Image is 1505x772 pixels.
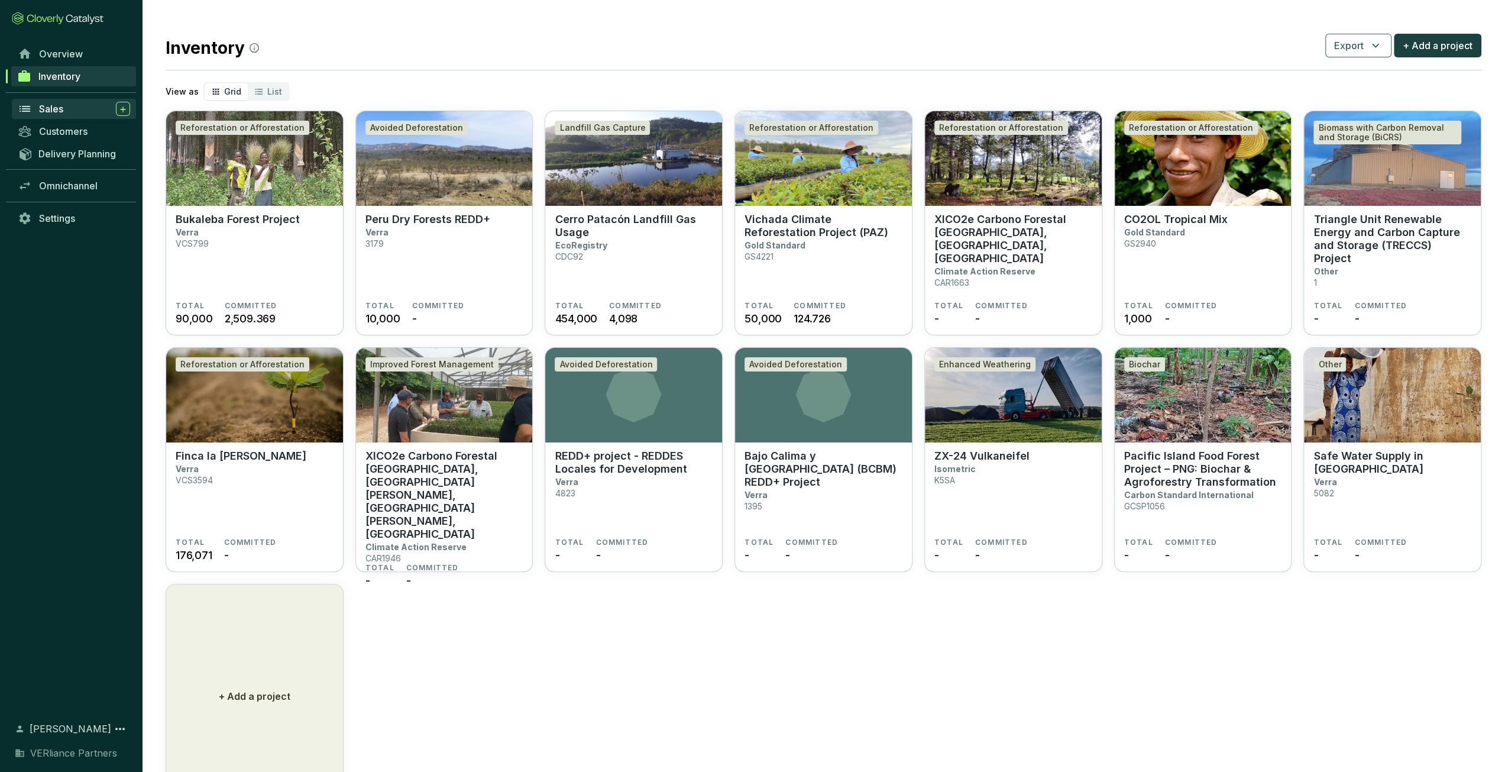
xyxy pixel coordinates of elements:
[745,301,773,311] span: TOTAL
[555,121,650,135] div: Landfill Gas Capture
[1394,34,1481,57] button: + Add a project
[176,227,199,237] p: Verra
[1115,348,1292,442] img: Pacific Island Food Forest Project – PNG: Biochar & Agroforestry Transformation
[1325,34,1391,57] button: Export
[924,347,1102,572] a: ZX-24 VulkaneifelEnhanced WeatheringZX-24 VulkaneifelIsometricK5SATOTAL-COMMITTED-
[176,213,300,226] p: Bukaleba Forest Project
[1334,38,1364,53] span: Export
[555,547,559,563] span: -
[595,547,600,563] span: -
[176,301,205,311] span: TOTAL
[225,311,276,327] span: 2,509.369
[934,301,963,311] span: TOTAL
[934,450,1030,463] p: ZX-24 Vulkaneifel
[745,501,762,511] p: 1395
[166,111,343,206] img: Bukaleba Forest Project
[745,547,749,563] span: -
[1313,121,1461,144] div: Biomass with Carbon Removal and Storage (BiCRS)
[745,311,782,327] span: 50,000
[925,348,1102,442] img: ZX-24 Vulkaneifel
[934,277,969,288] p: CAR1663
[609,301,662,311] span: COMMITTED
[975,301,1028,311] span: COMMITTED
[555,301,584,311] span: TOTAL
[1165,538,1218,547] span: COMMITTED
[1124,311,1152,327] span: 1,000
[555,240,607,250] p: EcoRegistry
[30,722,111,736] span: [PERSON_NAME]
[555,538,584,547] span: TOTAL
[1303,111,1481,335] a: Triangle Unit Renewable Energy and Carbon Capture and Storage (TRECCS) ProjectBiomass with Carbon...
[12,121,136,141] a: Customers
[1354,547,1359,563] span: -
[1124,538,1153,547] span: TOTAL
[785,538,838,547] span: COMMITTED
[734,111,912,335] a: Vichada Climate Reforestation Project (PAZ)Reforestation or AfforestationVichada Climate Reforest...
[975,311,980,327] span: -
[545,111,723,335] a: Cerro Patacón Landfill Gas UsageLandfill Gas CaptureCerro Patacón Landfill Gas UsageEcoRegistryCD...
[219,689,290,703] p: + Add a project
[176,538,205,547] span: TOTAL
[745,538,773,547] span: TOTAL
[975,547,980,563] span: -
[794,311,831,327] span: 124.726
[225,301,277,311] span: COMMITTED
[224,86,241,96] span: Grid
[1115,111,1292,206] img: CO2OL Tropical Mix
[38,148,116,160] span: Delivery Planning
[166,347,344,572] a: Finca la Paz IIReforestation or AfforestationFinca la [PERSON_NAME]VerraVCS3594TOTAL176,071COMMIT...
[1354,311,1359,327] span: -
[12,44,136,64] a: Overview
[545,111,722,206] img: Cerro Patacón Landfill Gas Usage
[365,301,394,311] span: TOTAL
[39,125,88,137] span: Customers
[1124,121,1258,135] div: Reforestation or Afforestation
[1165,311,1170,327] span: -
[555,357,657,372] div: Avoided Deforestation
[1313,538,1342,547] span: TOTAL
[925,111,1102,206] img: XICO2e Carbono Forestal Ejido Pueblo Nuevo, Durango, México
[412,301,465,311] span: COMMITTED
[1114,111,1292,335] a: CO2OL Tropical MixReforestation or AfforestationCO2OL Tropical MixGold StandardGS2940TOTAL1,000CO...
[555,311,597,327] span: 454,000
[1165,547,1170,563] span: -
[1124,501,1165,511] p: GCSP1056
[166,86,199,98] p: View as
[1354,301,1407,311] span: COMMITTED
[1354,538,1407,547] span: COMMITTED
[1165,301,1218,311] span: COMMITTED
[166,348,343,442] img: Finca la Paz II
[1124,213,1228,226] p: CO2OL Tropical Mix
[39,103,63,115] span: Sales
[176,475,213,485] p: VCS3594
[12,99,136,119] a: Sales
[365,311,400,327] span: 10,000
[406,573,411,589] span: -
[595,538,648,547] span: COMMITTED
[1124,357,1165,372] div: Biochar
[924,111,1102,335] a: XICO2e Carbono Forestal Ejido Pueblo Nuevo, Durango, MéxicoReforestation or AfforestationXICO2e C...
[39,48,83,60] span: Overview
[1313,311,1318,327] span: -
[39,180,98,192] span: Omnichannel
[934,266,1035,276] p: Climate Action Reserve
[1124,450,1282,489] p: Pacific Island Food Forest Project – PNG: Biochar & Agroforestry Transformation
[30,746,117,760] span: VERliance Partners
[1304,348,1481,442] img: Safe Water Supply in Zambia
[365,213,490,226] p: Peru Dry Forests REDD+
[166,35,259,60] h2: Inventory
[1303,347,1481,572] a: Safe Water Supply in ZambiaOtherSafe Water Supply in [GEOGRAPHIC_DATA]Verra5082TOTAL-COMMITTED-
[365,450,523,541] p: XICO2e Carbono Forestal [GEOGRAPHIC_DATA], [GEOGRAPHIC_DATA][PERSON_NAME], [GEOGRAPHIC_DATA][PERS...
[1313,357,1346,372] div: Other
[1313,266,1338,276] p: Other
[176,464,199,474] p: Verra
[1313,301,1342,311] span: TOTAL
[356,348,533,442] img: XICO2e Carbono Forestal Ejido Noh Bec, Municipio de Felipe Carrillo Puerto, Estado de Quintana Ro...
[176,311,213,327] span: 90,000
[365,563,394,573] span: TOTAL
[12,208,136,228] a: Settings
[365,573,370,589] span: -
[39,212,75,224] span: Settings
[975,538,1028,547] span: COMMITTED
[934,357,1035,372] div: Enhanced Weathering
